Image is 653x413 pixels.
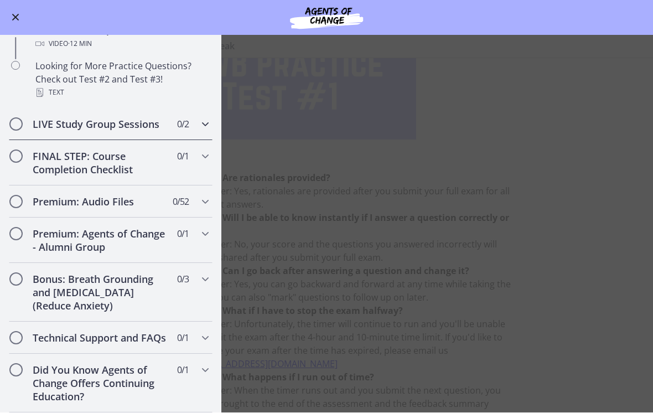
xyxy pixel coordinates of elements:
h2: Did You Know Agents of Change Offers Continuing Education? [33,364,168,404]
button: Enable menu [9,11,22,24]
span: 0 / 1 [177,332,189,345]
img: Agents of Change [260,4,393,31]
div: Bonus: Practice Questions 4 [35,24,208,51]
span: 0 / 3 [177,273,189,286]
span: · 12 min [68,38,92,51]
span: 0 / 1 [177,150,189,163]
div: Video [35,38,208,51]
div: Looking for More Practice Questions? Check out Test #2 and Test #3! [35,60,208,100]
span: 0 / 2 [177,118,189,131]
span: 0 / 1 [177,364,189,377]
div: Text [35,86,208,100]
span: 0 / 1 [177,228,189,241]
span: 0 / 52 [173,195,189,209]
h2: Premium: Audio Files [33,195,168,209]
h2: Premium: Agents of Change - Alumni Group [33,228,168,254]
h2: Bonus: Breath Grounding and [MEDICAL_DATA] (Reduce Anxiety) [33,273,168,313]
h2: LIVE Study Group Sessions [33,118,168,131]
h2: Technical Support and FAQs [33,332,168,345]
h2: FINAL STEP: Course Completion Checklist [33,150,168,177]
